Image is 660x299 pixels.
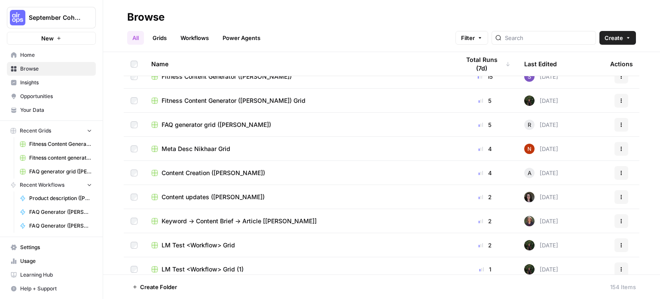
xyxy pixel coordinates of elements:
[524,96,558,106] div: [DATE]
[460,52,510,76] div: Total Runs (7d)
[127,10,165,24] div: Browse
[7,254,96,268] a: Usage
[29,154,92,162] span: Fitness content generator ([PERSON_NAME])
[20,92,92,100] span: Opportunities
[524,144,535,154] img: 4fp16ll1l9r167b2opck15oawpi4
[16,137,96,151] a: Fitness Content Generator (Heath)
[29,208,92,216] span: FAQ Generator ([PERSON_NAME])
[524,264,535,274] img: k4mb3wfmxkkgbto4d7hszpobafmc
[524,120,558,130] div: [DATE]
[7,89,96,103] a: Opportunities
[7,76,96,89] a: Insights
[151,72,446,81] a: Fitness Content Generator ([PERSON_NAME])
[524,216,535,226] img: prdtoxkaflvh0v91efe6wt880b6h
[162,120,271,129] span: FAQ generator grid ([PERSON_NAME])
[610,52,633,76] div: Actions
[16,151,96,165] a: Fitness content generator ([PERSON_NAME])
[162,96,306,105] span: Fitness Content Generator ([PERSON_NAME]) Grid
[460,265,510,274] div: 1
[524,264,558,274] div: [DATE]
[29,13,81,22] span: September Cohort
[140,283,177,291] span: Create Folder
[7,62,96,76] a: Browse
[29,222,92,230] span: FAQ Generator ([PERSON_NAME])
[151,52,446,76] div: Name
[524,71,558,82] div: [DATE]
[7,7,96,28] button: Workspace: September Cohort
[16,165,96,179] a: FAQ generator grid ([PERSON_NAME])
[29,194,92,202] span: Product description ([PERSON_NAME])
[162,241,235,250] span: LM Test <Workflow> Grid
[505,34,592,42] input: Search
[20,257,92,265] span: Usage
[20,285,92,293] span: Help + Support
[16,219,96,233] a: FAQ Generator ([PERSON_NAME])
[460,145,510,153] div: 4
[524,168,558,178] div: [DATE]
[524,240,558,250] div: [DATE]
[605,34,623,42] span: Create
[151,96,446,105] a: Fitness Content Generator ([PERSON_NAME]) Grid
[7,48,96,62] a: Home
[524,52,557,76] div: Last Edited
[7,240,96,254] a: Settings
[151,145,446,153] a: Meta Desc Nikhaar Grid
[10,10,25,25] img: September Cohort Logo
[147,31,172,45] a: Grids
[7,179,96,191] button: Recent Workflows
[7,103,96,117] a: Your Data
[20,127,51,135] span: Recent Grids
[524,192,558,202] div: [DATE]
[524,216,558,226] div: [DATE]
[524,192,535,202] img: fvupjppv8b9nt3h87yhfikz8g0rq
[162,217,317,225] span: Keyword -> Content Brief -> Article [[PERSON_NAME]]
[460,96,510,105] div: 5
[461,34,475,42] span: Filter
[7,282,96,296] button: Help + Support
[524,71,535,82] img: pus3catfw3rl0ppkcx5cn88aip2n
[20,244,92,251] span: Settings
[162,145,230,153] span: Meta Desc Nikhaar Grid
[29,168,92,176] span: FAQ generator grid ([PERSON_NAME])
[127,280,182,294] button: Create Folder
[7,124,96,137] button: Recent Grids
[7,268,96,282] a: Learning Hub
[528,120,531,129] span: R
[20,51,92,59] span: Home
[151,169,446,177] a: Content Creation ([PERSON_NAME])
[162,193,265,201] span: Content updates ([PERSON_NAME])
[217,31,266,45] a: Power Agents
[460,241,510,250] div: 2
[175,31,214,45] a: Workflows
[7,32,96,45] button: New
[524,144,558,154] div: [DATE]
[460,193,510,201] div: 2
[524,240,535,250] img: k4mb3wfmxkkgbto4d7hszpobafmc
[162,169,265,177] span: Content Creation ([PERSON_NAME])
[16,205,96,219] a: FAQ Generator ([PERSON_NAME])
[524,96,535,106] img: k4mb3wfmxkkgbto4d7hszpobafmc
[20,65,92,73] span: Browse
[151,120,446,129] a: FAQ generator grid ([PERSON_NAME])
[20,181,64,189] span: Recent Workflows
[528,169,532,177] span: A
[460,72,510,81] div: 15
[599,31,636,45] button: Create
[29,140,92,148] span: Fitness Content Generator (Heath)
[151,241,446,250] a: LM Test <Workflow> Grid
[455,31,488,45] button: Filter
[460,217,510,225] div: 2
[162,265,244,274] span: LM Test <Workflow> Grid (1)
[20,79,92,86] span: Insights
[162,72,292,81] span: Fitness Content Generator ([PERSON_NAME])
[20,106,92,114] span: Your Data
[41,34,54,43] span: New
[127,31,144,45] a: All
[610,283,636,291] div: 154 Items
[16,191,96,205] a: Product description ([PERSON_NAME])
[151,217,446,225] a: Keyword -> Content Brief -> Article [[PERSON_NAME]]
[20,271,92,279] span: Learning Hub
[460,120,510,129] div: 5
[151,193,446,201] a: Content updates ([PERSON_NAME])
[151,265,446,274] a: LM Test <Workflow> Grid (1)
